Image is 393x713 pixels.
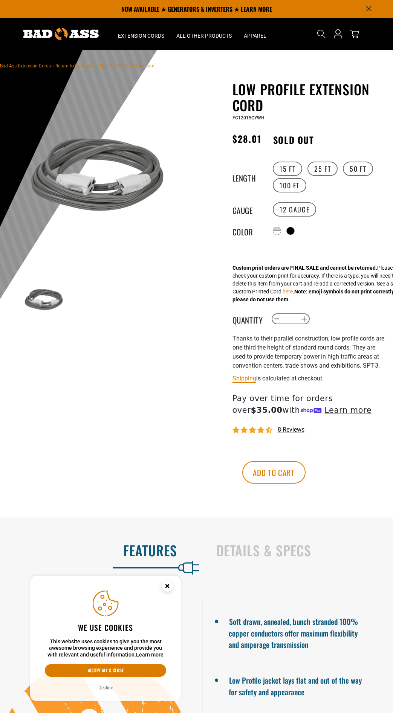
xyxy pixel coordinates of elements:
button: Accept all & close [45,664,166,677]
span: 4.50 stars [232,427,274,434]
label: Quantity [232,314,270,324]
a: Return to Collection [55,63,95,69]
span: › [97,63,98,69]
span: › [52,63,54,69]
button: Add to cart [242,461,306,484]
button: Decline [96,684,115,692]
h2: Features [16,542,177,558]
img: grey & white [22,278,66,322]
span: $28.01 [232,132,261,145]
summary: Search [315,28,327,40]
h2: Details & Specs [216,542,378,558]
span: 8 reviews [278,426,304,433]
aside: Cookie Consent [30,576,181,701]
div: is calculated at checkout. [232,373,388,383]
label: 100 FT [273,178,306,192]
h2: We use cookies [45,623,166,632]
span: FC12015GYWH [232,115,265,121]
a: Learn more [136,652,164,658]
span: Sold out [265,131,322,148]
p: This website uses cookies to give you the most awesome browsing experience and provide you with r... [45,638,166,658]
span: All Other Products [176,32,232,39]
li: Soft drawn, annealed, bunch stranded 100% copper conductors offer maximum flexibility and amperag... [229,614,367,650]
span: Low Profile Extension Cord [100,63,154,69]
label: 12 Gauge [273,202,316,217]
summary: Apparel [238,18,272,50]
label: 25 FT [307,162,338,176]
span: Extension Cords [118,32,164,39]
label: 15 FT [273,162,302,176]
p: Thanks to their parallel construction, low profile cords are one third the height of standard rou... [232,334,388,370]
li: Low Profile jacket lays flat and out of the way for safety and appearance [229,673,367,698]
img: grey & white [22,101,174,253]
legend: Length [232,172,270,182]
button: here [283,288,293,296]
img: Bad Ass Extension Cords [23,28,99,40]
label: 50 FT [343,162,373,176]
a: Shipping [232,375,256,382]
summary: Extension Cords [112,18,170,50]
legend: Color [232,226,270,236]
span: Apparel [244,32,266,39]
h1: Low Profile Extension Cord [232,81,388,113]
strong: Custom print orders are FINAL SALE and cannot be returned. [232,265,377,271]
legend: Gauge [232,205,270,214]
summary: All Other Products [170,18,238,50]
